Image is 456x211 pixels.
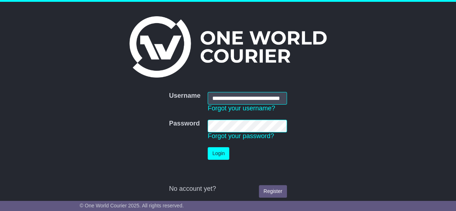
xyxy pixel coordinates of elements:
[169,120,200,128] label: Password
[208,147,229,160] button: Login
[208,105,275,112] a: Forgot your username?
[169,92,200,100] label: Username
[80,203,184,208] span: © One World Courier 2025. All rights reserved.
[208,132,274,140] a: Forgot your password?
[169,185,287,193] div: No account yet?
[259,185,287,198] a: Register
[129,16,326,78] img: One World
